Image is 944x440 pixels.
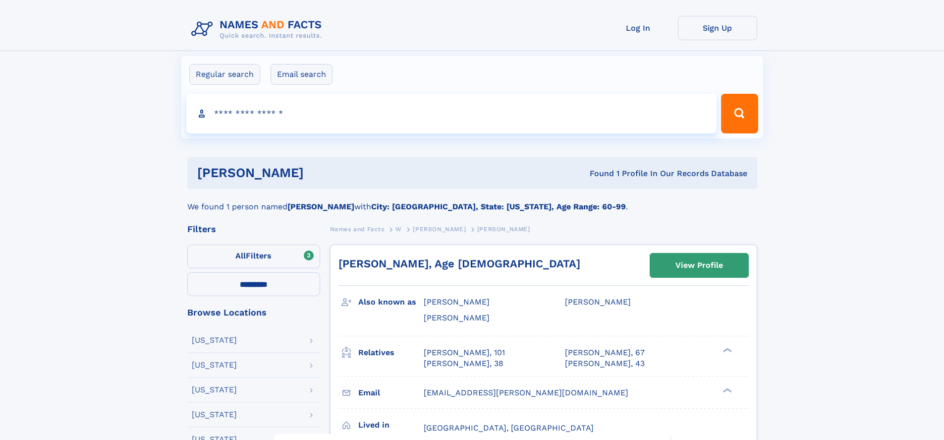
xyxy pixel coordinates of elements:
[192,386,237,394] div: [US_STATE]
[424,423,594,433] span: [GEOGRAPHIC_DATA], [GEOGRAPHIC_DATA]
[192,336,237,344] div: [US_STATE]
[565,297,631,307] span: [PERSON_NAME]
[424,313,490,322] span: [PERSON_NAME]
[395,223,402,235] a: W
[186,94,717,133] input: search input
[395,226,402,233] span: W
[358,384,424,401] h3: Email
[565,358,645,369] a: [PERSON_NAME], 43
[358,417,424,434] h3: Lived in
[338,257,580,270] a: [PERSON_NAME], Age [DEMOGRAPHIC_DATA]
[189,64,260,85] label: Regular search
[424,347,505,358] a: [PERSON_NAME], 101
[187,16,330,43] img: Logo Names and Facts
[678,16,757,40] a: Sign Up
[424,358,503,369] a: [PERSON_NAME], 38
[424,388,628,397] span: [EMAIL_ADDRESS][PERSON_NAME][DOMAIN_NAME]
[675,254,723,277] div: View Profile
[424,297,490,307] span: [PERSON_NAME]
[287,202,354,211] b: [PERSON_NAME]
[192,411,237,419] div: [US_STATE]
[187,225,320,234] div: Filters
[358,344,424,361] h3: Relatives
[721,94,758,133] button: Search Button
[599,16,678,40] a: Log In
[371,202,626,211] b: City: [GEOGRAPHIC_DATA], State: [US_STATE], Age Range: 60-99
[235,251,246,260] span: All
[413,226,466,233] span: [PERSON_NAME]
[565,347,645,358] a: [PERSON_NAME], 67
[192,361,237,369] div: [US_STATE]
[358,294,424,311] h3: Also known as
[187,308,320,317] div: Browse Locations
[413,223,466,235] a: [PERSON_NAME]
[650,253,748,277] a: View Profile
[721,347,732,353] div: ❯
[446,168,747,179] div: Found 1 Profile In Our Records Database
[187,245,320,268] label: Filters
[271,64,333,85] label: Email search
[330,223,385,235] a: Names and Facts
[721,387,732,393] div: ❯
[187,189,757,213] div: We found 1 person named with .
[197,167,447,179] h1: [PERSON_NAME]
[477,226,530,233] span: [PERSON_NAME]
